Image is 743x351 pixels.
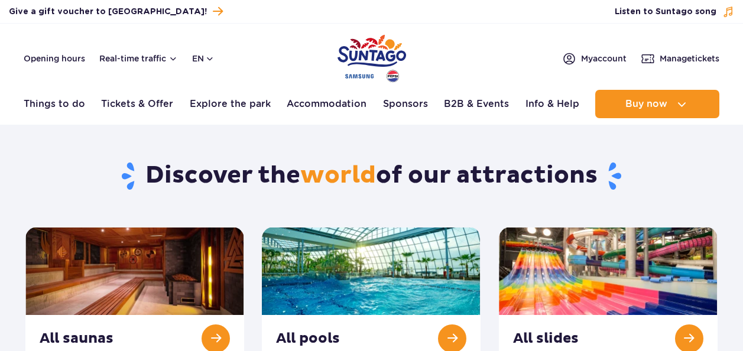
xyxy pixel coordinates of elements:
a: Park of Poland [338,30,406,84]
span: Give a gift voucher to [GEOGRAPHIC_DATA]! [9,6,207,18]
span: world [300,161,376,190]
a: Things to do [24,90,85,118]
a: Accommodation [287,90,366,118]
a: Info & Help [525,90,579,118]
a: Sponsors [383,90,428,118]
span: Manage tickets [660,53,719,64]
a: Explore the park [190,90,271,118]
button: Listen to Suntago song [615,6,734,18]
a: Opening hours [24,53,85,64]
button: en [192,53,215,64]
a: Myaccount [562,51,627,66]
button: Buy now [595,90,719,118]
a: B2B & Events [444,90,509,118]
a: Managetickets [641,51,719,66]
span: My account [581,53,627,64]
span: Buy now [625,99,667,109]
a: Give a gift voucher to [GEOGRAPHIC_DATA]! [9,4,223,19]
button: Real-time traffic [99,54,178,63]
span: Listen to Suntago song [615,6,716,18]
a: Tickets & Offer [101,90,173,118]
h1: Discover the of our attractions [25,161,718,191]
